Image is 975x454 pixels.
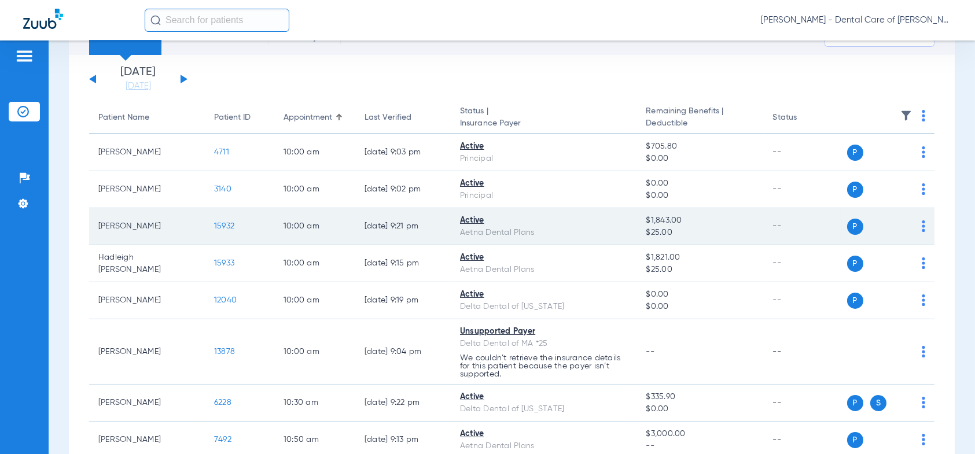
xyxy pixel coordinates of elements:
[460,403,627,415] div: Delta Dental of [US_STATE]
[847,432,863,448] span: P
[922,183,925,195] img: group-dot-blue.svg
[460,190,627,202] div: Principal
[460,227,627,239] div: Aetna Dental Plans
[460,289,627,301] div: Active
[646,391,754,403] span: $335.90
[460,326,627,338] div: Unsupported Payer
[646,403,754,415] span: $0.00
[23,9,63,29] img: Zuub Logo
[764,319,842,385] td: --
[922,257,925,269] img: group-dot-blue.svg
[460,440,627,452] div: Aetna Dental Plans
[646,190,754,202] span: $0.00
[847,182,863,198] span: P
[284,112,332,124] div: Appointment
[150,15,161,25] img: Search Icon
[646,215,754,227] span: $1,843.00
[145,9,289,32] input: Search for patients
[365,112,411,124] div: Last Verified
[761,14,952,26] span: [PERSON_NAME] - Dental Care of [PERSON_NAME]
[355,319,451,385] td: [DATE] 9:04 PM
[646,117,754,130] span: Deductible
[214,296,237,304] span: 12040
[214,112,251,124] div: Patient ID
[764,102,842,134] th: Status
[847,256,863,272] span: P
[104,80,173,92] a: [DATE]
[89,134,205,171] td: [PERSON_NAME]
[89,282,205,319] td: [PERSON_NAME]
[460,264,627,276] div: Aetna Dental Plans
[355,282,451,319] td: [DATE] 9:19 PM
[646,178,754,190] span: $0.00
[274,282,355,319] td: 10:00 AM
[922,294,925,306] img: group-dot-blue.svg
[646,141,754,153] span: $705.80
[764,245,842,282] td: --
[646,227,754,239] span: $25.00
[764,171,842,208] td: --
[274,319,355,385] td: 10:00 AM
[847,293,863,309] span: P
[646,440,754,452] span: --
[460,391,627,403] div: Active
[355,134,451,171] td: [DATE] 9:03 PM
[89,171,205,208] td: [PERSON_NAME]
[922,220,925,232] img: group-dot-blue.svg
[922,397,925,408] img: group-dot-blue.svg
[214,112,265,124] div: Patient ID
[764,134,842,171] td: --
[214,348,235,356] span: 13878
[922,346,925,357] img: group-dot-blue.svg
[460,301,627,313] div: Delta Dental of [US_STATE]
[764,282,842,319] td: --
[764,208,842,245] td: --
[104,67,173,92] li: [DATE]
[89,208,205,245] td: [PERSON_NAME]
[98,112,149,124] div: Patient Name
[460,215,627,227] div: Active
[847,145,863,161] span: P
[646,301,754,313] span: $0.00
[460,141,627,153] div: Active
[89,319,205,385] td: [PERSON_NAME]
[214,398,231,407] span: 6228
[15,49,34,63] img: hamburger-icon
[460,178,627,190] div: Active
[355,245,451,282] td: [DATE] 9:15 PM
[214,222,234,230] span: 15932
[89,385,205,422] td: [PERSON_NAME]
[847,395,863,411] span: P
[214,435,231,444] span: 7492
[274,208,355,245] td: 10:00 AM
[646,252,754,264] span: $1,821.00
[646,264,754,276] span: $25.00
[214,259,234,267] span: 15933
[764,385,842,422] td: --
[365,112,441,124] div: Last Verified
[214,185,231,193] span: 3140
[460,252,627,264] div: Active
[274,385,355,422] td: 10:30 AM
[460,428,627,440] div: Active
[274,171,355,208] td: 10:00 AM
[355,385,451,422] td: [DATE] 9:22 PM
[636,102,763,134] th: Remaining Benefits |
[355,208,451,245] td: [DATE] 9:21 PM
[460,153,627,165] div: Principal
[922,110,925,121] img: group-dot-blue.svg
[646,153,754,165] span: $0.00
[89,245,205,282] td: Hadleigh [PERSON_NAME]
[284,112,346,124] div: Appointment
[847,219,863,235] span: P
[451,102,636,134] th: Status |
[646,289,754,301] span: $0.00
[646,348,654,356] span: --
[922,146,925,158] img: group-dot-blue.svg
[214,148,229,156] span: 4711
[900,110,912,121] img: filter.svg
[274,134,355,171] td: 10:00 AM
[274,245,355,282] td: 10:00 AM
[460,354,627,378] p: We couldn’t retrieve the insurance details for this patient because the payer isn’t supported.
[646,428,754,440] span: $3,000.00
